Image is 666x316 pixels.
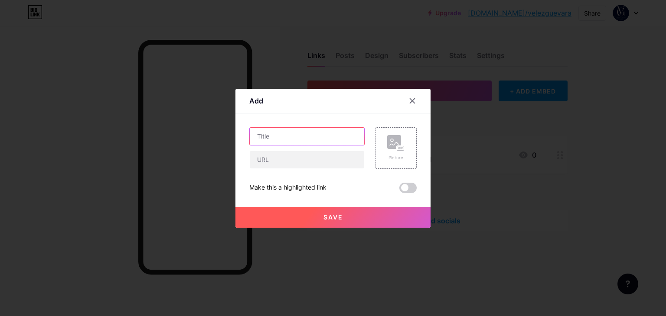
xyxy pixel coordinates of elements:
[323,213,343,221] span: Save
[249,183,326,193] div: Make this a highlighted link
[387,155,405,161] div: Picture
[249,96,263,106] div: Add
[250,151,364,168] input: URL
[250,128,364,145] input: Title
[235,207,431,228] button: Save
